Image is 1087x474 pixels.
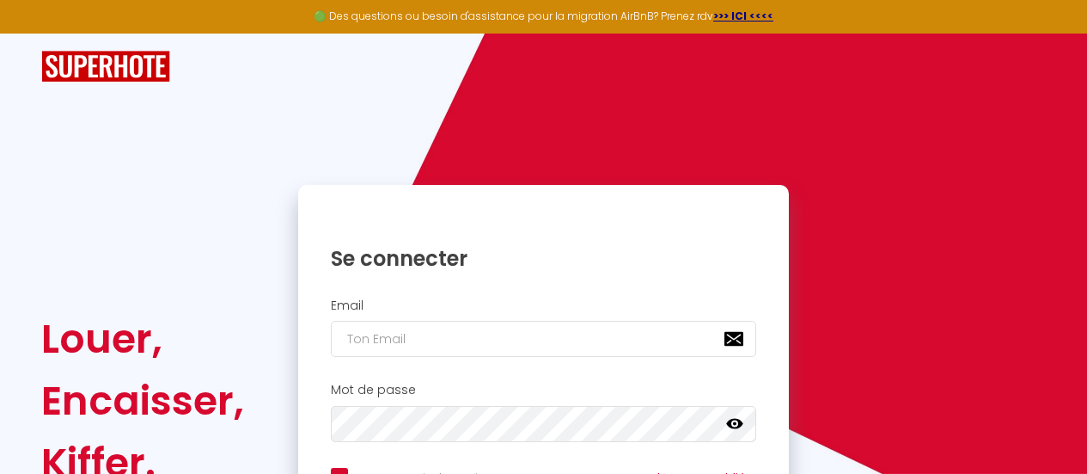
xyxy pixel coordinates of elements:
[41,308,244,370] div: Louer,
[331,383,757,397] h2: Mot de passe
[713,9,773,23] a: >>> ICI <<<<
[41,51,170,83] img: SuperHote logo
[331,321,757,357] input: Ton Email
[331,299,757,313] h2: Email
[41,370,244,432] div: Encaisser,
[331,245,757,272] h1: Se connecter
